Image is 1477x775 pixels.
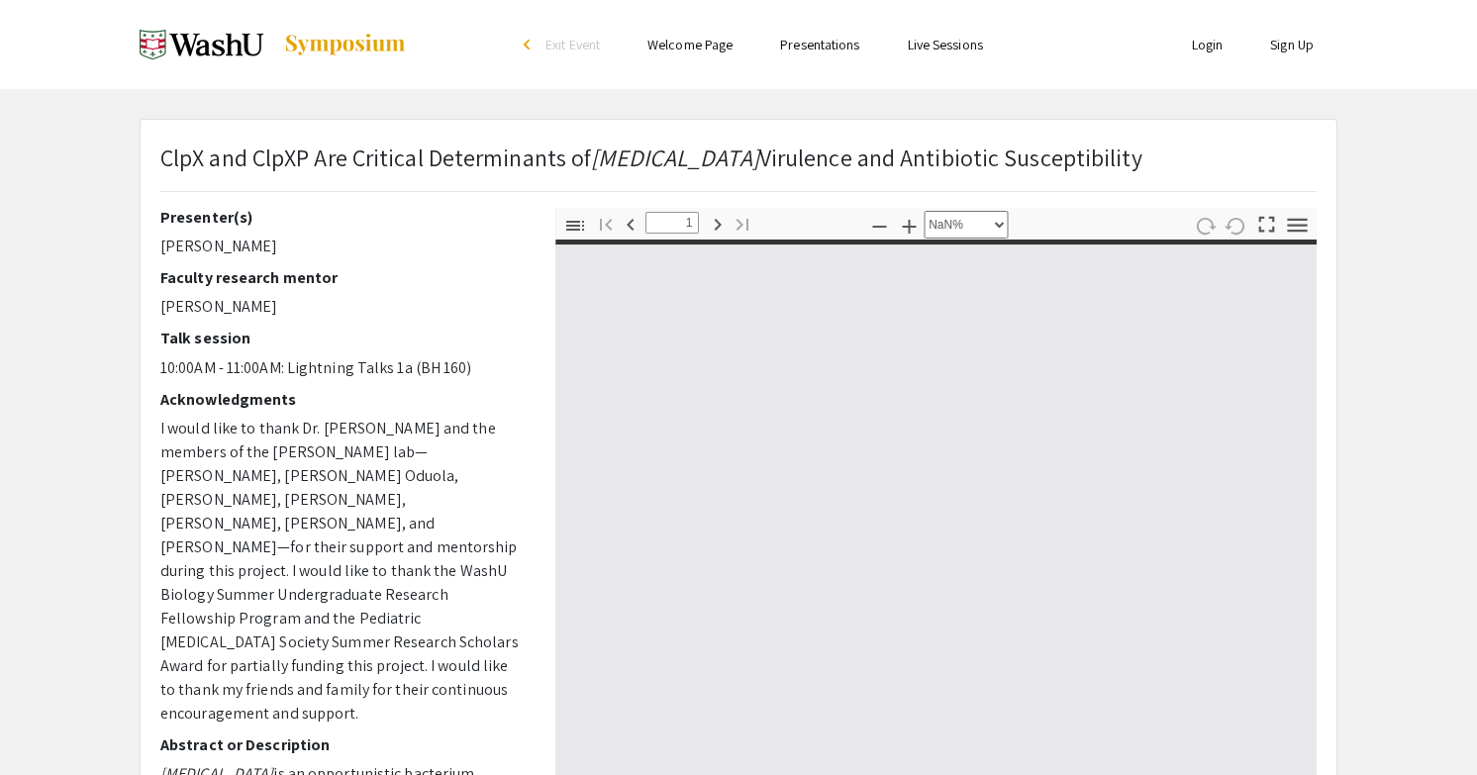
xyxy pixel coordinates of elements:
h2: Faculty research mentor [160,268,526,287]
em: [MEDICAL_DATA] [591,142,758,173]
p: [PERSON_NAME] [160,235,526,258]
img: Symposium by ForagerOne [283,33,407,56]
p: 10:00AM - 11:00AM: Lightning Talks 1a (BH 160) [160,356,526,380]
button: Next Page [701,209,735,238]
button: Tools [1281,211,1315,240]
button: Zoom Out [862,211,896,240]
a: Login [1192,36,1224,53]
button: Last page [726,209,759,238]
button: Rotate Clockwise [1189,211,1223,240]
h2: Talk session [160,329,526,347]
a: Live Sessions [908,36,983,53]
button: Rotate Counterclockwise [1220,211,1253,240]
p: [PERSON_NAME] [160,295,526,319]
div: arrow_back_ios [524,39,536,50]
button: Switch to Presentation Mode [1250,208,1284,237]
h2: Abstract or Description [160,735,526,754]
button: Previous Page [614,209,647,238]
a: Sign Up [1270,36,1314,53]
span: Exit Event [545,36,600,53]
button: Zoom In [892,211,926,240]
input: Page [645,212,699,234]
a: Spring 2025 Undergraduate Research Symposium [140,20,407,69]
a: Presentations [780,36,859,53]
h2: Presenter(s) [160,208,526,227]
p: I would like to thank Dr. [PERSON_NAME] and the members of the [PERSON_NAME] lab—[PERSON_NAME], [... [160,417,526,726]
select: Zoom [924,211,1008,239]
img: Spring 2025 Undergraduate Research Symposium [140,20,263,69]
h2: Acknowledgments [160,390,526,409]
iframe: Chat [15,686,84,760]
button: Toggle Sidebar [558,211,592,240]
button: First page [589,209,623,238]
a: Welcome Page [647,36,733,53]
p: ClpX and ClpXP Are Critical Determinants of Virulence and Antibiotic Susceptibility [160,140,1142,175]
